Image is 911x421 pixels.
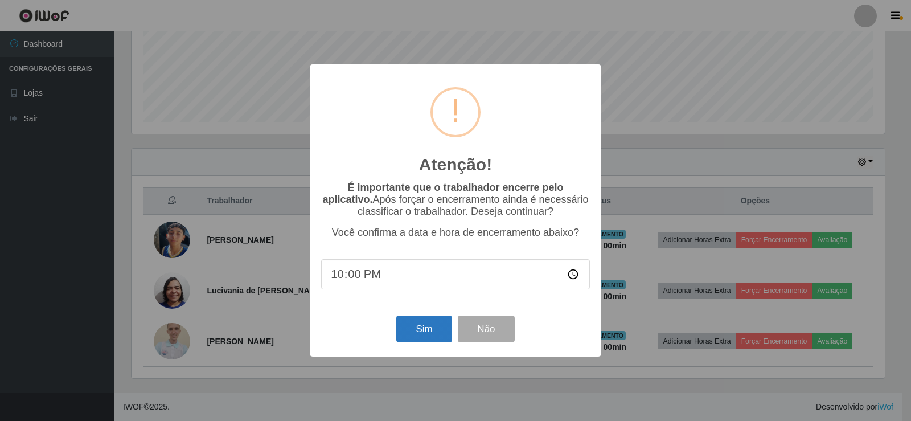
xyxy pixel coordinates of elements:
p: Após forçar o encerramento ainda é necessário classificar o trabalhador. Deseja continuar? [321,182,590,218]
p: Você confirma a data e hora de encerramento abaixo? [321,227,590,239]
h2: Atenção! [419,154,492,175]
b: É importante que o trabalhador encerre pelo aplicativo. [322,182,563,205]
button: Sim [396,316,452,342]
button: Não [458,316,514,342]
